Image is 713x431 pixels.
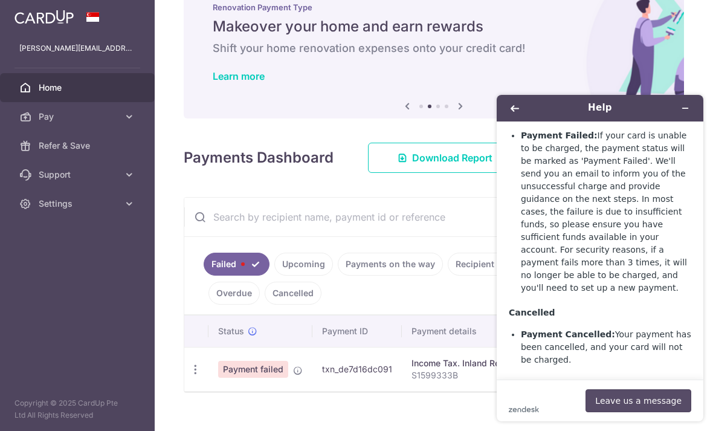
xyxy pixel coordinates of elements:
a: Upcoming [274,253,333,276]
a: Failed [204,253,269,276]
a: Recipient paid [448,253,523,276]
h5: Makeover your home and earn rewards [213,17,655,36]
span: Refer & Save [39,140,118,152]
span: Home [39,82,118,94]
span: Status [218,325,244,337]
th: Payment details [402,316,671,347]
h6: Shift your home renovation expenses onto your credit card! [213,41,655,56]
span: Payment failed [218,361,288,378]
p: [PERSON_NAME][EMAIL_ADDRESS][DOMAIN_NAME] [19,42,135,54]
img: CardUp [15,10,74,24]
iframe: Find more information here [487,85,713,431]
span: Help [28,8,53,19]
span: Support [39,169,118,181]
input: Search by recipient name, payment id or reference [184,198,654,236]
a: Cancelled [265,282,321,305]
a: Payments on the way [338,253,443,276]
span: Settings [39,198,118,210]
span: Download Report [412,151,492,165]
p: S1599333B [411,369,662,381]
td: txn_de7d16dc091 [312,347,402,391]
div: Income Tax. Inland Revenue Authority of [GEOGRAPHIC_DATA] [411,357,662,369]
h4: Payments Dashboard [184,147,334,169]
span: Pay [39,111,118,123]
p: Renovation Payment Type [213,2,655,12]
a: Download Report [368,143,522,173]
a: Overdue [208,282,260,305]
a: Learn more [213,70,265,82]
th: Payment ID [312,316,402,347]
